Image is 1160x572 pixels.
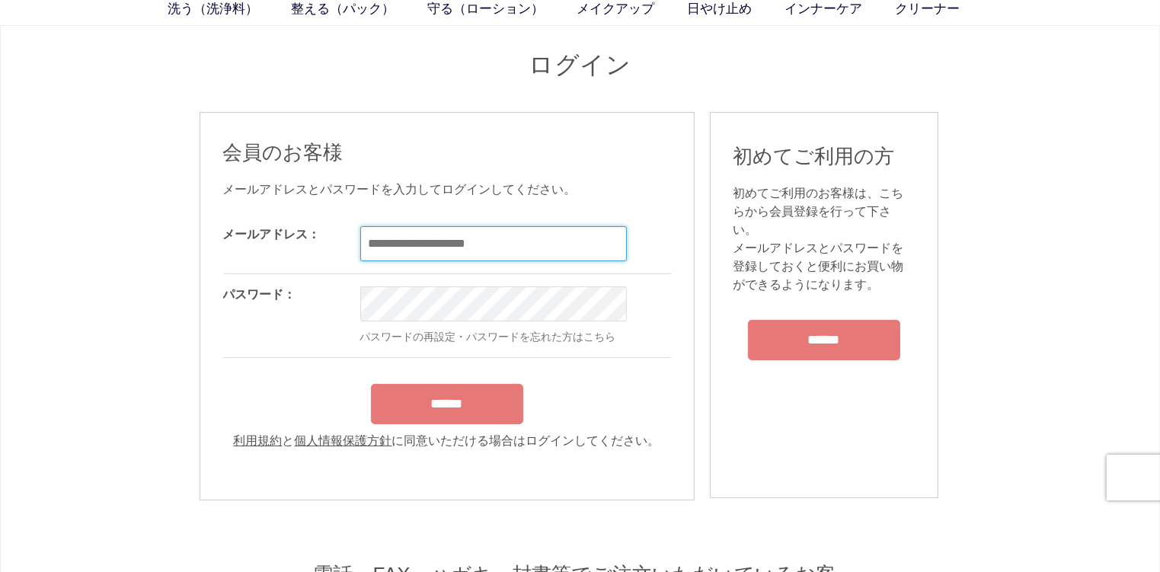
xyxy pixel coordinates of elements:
[733,184,915,294] div: 初めてご利用のお客様は、こちらから会員登録を行って下さい。 メールアドレスとパスワードを登録しておくと便利にお買い物ができるようになります。
[295,434,392,447] a: 個人情報保護方針
[234,434,283,447] a: 利用規約
[223,141,344,164] span: 会員のお客様
[360,331,616,343] a: パスワードの再設定・パスワードを忘れた方はこちら
[223,181,671,199] div: メールアドレスとパスワードを入力してログインしてください。
[223,228,321,241] label: メールアドレス：
[223,288,296,301] label: パスワード：
[733,145,895,168] span: 初めてご利用の方
[223,432,671,450] div: と に同意いただける場合はログインしてください。
[200,49,961,81] h1: ログイン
